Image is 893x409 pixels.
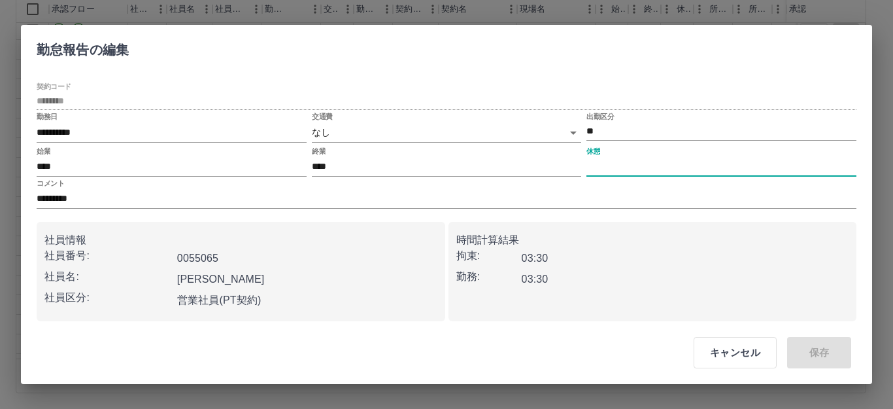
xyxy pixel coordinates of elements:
p: 社員名: [44,269,172,285]
b: 03:30 [522,274,548,285]
label: コメント [37,178,64,188]
label: 交通費 [312,112,333,122]
b: [PERSON_NAME] [177,274,265,285]
label: 契約コード [37,82,71,92]
label: 終業 [312,146,326,156]
p: 社員番号: [44,248,172,264]
b: 0055065 [177,253,218,264]
b: 営業社員(PT契約) [177,294,261,306]
p: 時間計算結果 [456,232,849,248]
p: 社員区分: [44,290,172,306]
label: 休憩 [586,146,600,156]
label: 勤務日 [37,112,58,122]
div: なし [312,123,582,142]
label: 出勤区分 [586,112,614,122]
h2: 勤怠報告の編集 [21,25,144,69]
b: 03:30 [522,253,548,264]
p: 勤務: [456,269,522,285]
button: キャンセル [694,337,777,368]
label: 始業 [37,146,50,156]
p: 拘束: [456,248,522,264]
p: 社員情報 [44,232,437,248]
